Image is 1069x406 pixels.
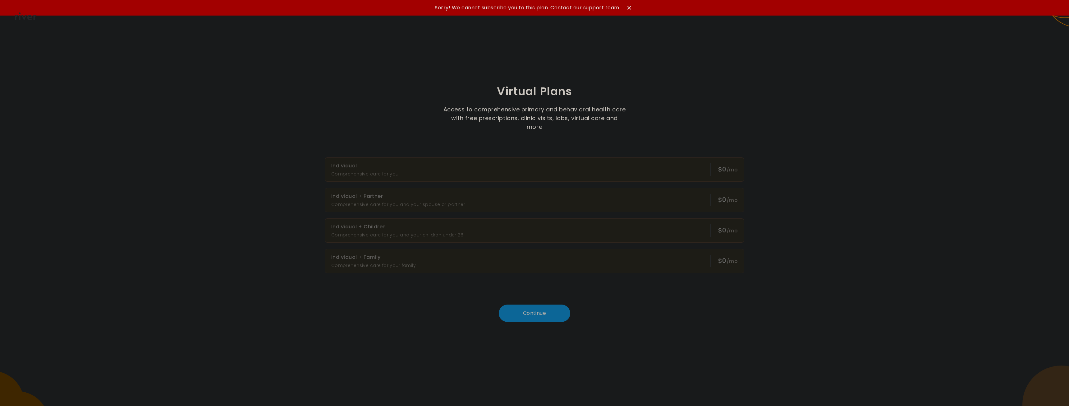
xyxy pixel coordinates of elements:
span: /mo [727,227,738,234]
button: Continue [499,305,570,322]
span: Sorry! We cannot subscribe you to this plan. Contact our support team [435,3,619,12]
p: Comprehensive care for you and your spouse or partner [331,201,465,208]
button: Individual + ChildrenComprehensive care for you and your children under 26$0/mo [325,218,744,243]
span: /mo [727,166,738,173]
button: Individual + FamilyComprehensive care for your family$0/mo [325,249,744,273]
span: /mo [727,197,738,204]
h3: Individual + Family [331,253,416,262]
p: Comprehensive care for your family [331,262,416,269]
div: $0 [718,226,738,235]
div: $0 [718,256,738,266]
div: $0 [718,165,738,174]
button: IndividualComprehensive care for you$0/mo [325,157,744,182]
h3: Individual + Children [331,222,463,231]
h3: Individual + Partner [331,192,465,201]
h1: Virtual Plans [272,84,797,99]
p: Comprehensive care for you and your children under 26 [331,231,463,239]
p: Comprehensive care for you [331,170,399,178]
button: Individual + PartnerComprehensive care for you and your spouse or partner$0/mo [325,188,744,212]
p: Access to comprehensive primary and behavioral health care with free prescriptions, clinic visits... [443,105,626,131]
span: /mo [727,258,738,265]
div: $0 [718,195,738,205]
h3: Individual [331,161,399,170]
